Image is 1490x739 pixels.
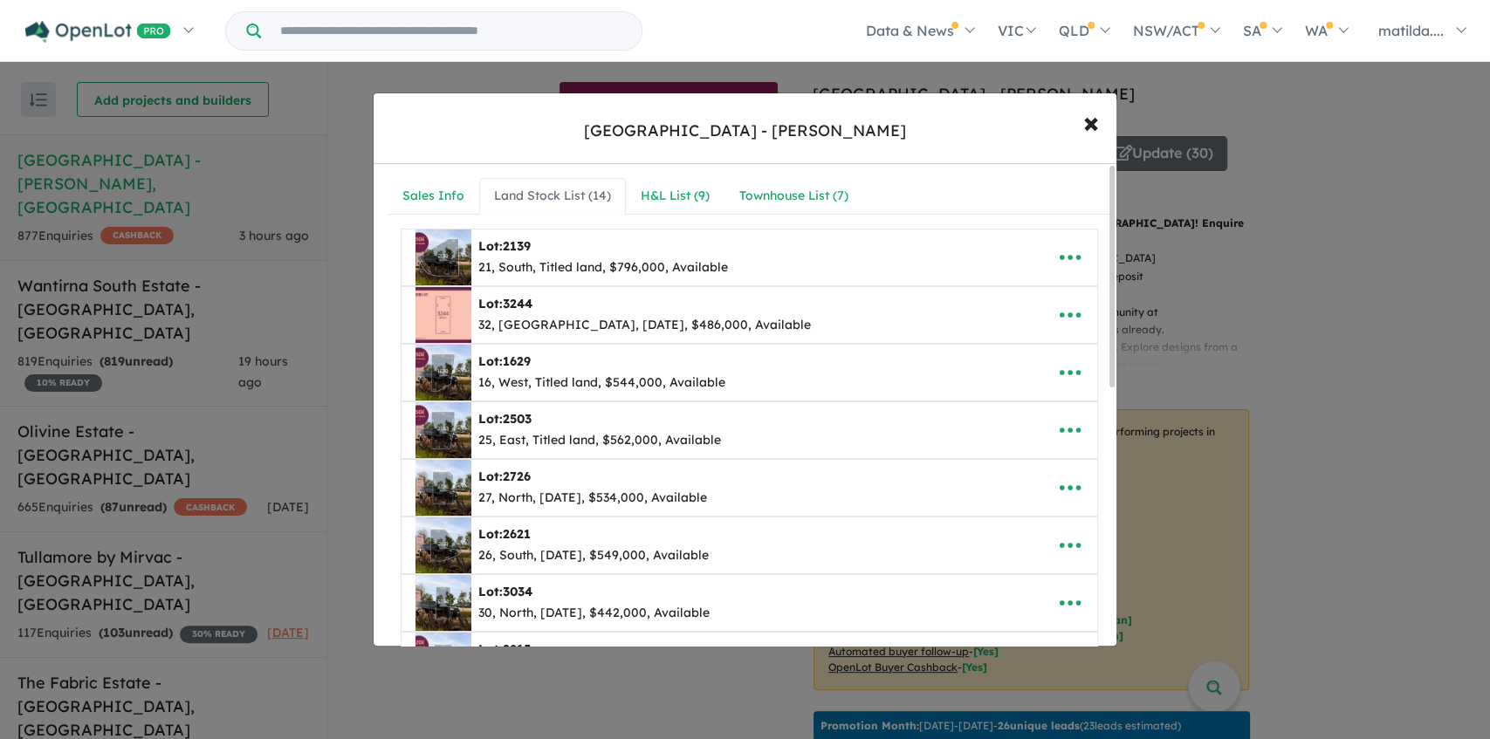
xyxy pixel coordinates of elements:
b: Lot: [478,353,531,369]
b: Lot: [478,296,532,311]
span: 3034 [503,584,532,599]
img: Smiths%20Lane%20Estate%20-%20Clyde%20North%20-%20Lot%202503___1758174655.png [415,402,471,458]
div: 21, South, Titled land, $796,000, Available [478,257,728,278]
div: 16, West, Titled land, $544,000, Available [478,373,725,393]
b: Lot: [478,469,531,484]
div: Land Stock List ( 14 ) [494,186,611,207]
div: H&L List ( 9 ) [641,186,710,207]
img: Smiths%20Lane%20Estate%20-%20Clyde%20North%20-%20Lot%202139___1758174600.png [415,229,471,285]
img: Openlot PRO Logo White [25,21,171,43]
div: 30, North, [DATE], $442,000, Available [478,603,710,624]
div: 27, North, [DATE], $534,000, Available [478,488,707,509]
input: Try estate name, suburb, builder or developer [264,12,638,50]
div: [GEOGRAPHIC_DATA] - [PERSON_NAME] [584,120,906,142]
img: Smiths%20Lane%20Estate%20-%20Clyde%20North%20-%20Lot%203034___1749176951.jpg [415,575,471,631]
span: matilda.... [1378,22,1444,39]
b: Lot: [478,526,531,542]
div: Sales Info [402,186,464,207]
img: Smiths%20Lane%20Estate%20-%20Clyde%20North%20-%20Lot%201629___1758174708.png [415,345,471,400]
div: 25, East, Titled land, $562,000, Available [478,430,721,451]
span: 2621 [503,526,531,542]
img: Smiths%20Lane%20Estate%20-%20Clyde%20North%20-%20Lot%202815___1756192167.png [415,633,471,688]
span: × [1083,103,1099,140]
img: Smiths%20Lane%20Estate%20-%20Clyde%20North%20-%20Lot%202621___1750394483.png [415,517,471,573]
div: 32, [GEOGRAPHIC_DATA], [DATE], $486,000, Available [478,315,811,336]
div: 26, South, [DATE], $549,000, Available [478,545,709,566]
span: 2815 [503,641,531,657]
b: Lot: [478,411,532,427]
img: Smiths%20Lane%20Estate%20-%20Clyde%20North%20-%20Lot%202726___1750394434.png [415,460,471,516]
img: Smiths%20Lane%20Estate%20-%20Clyde%20North%20-%20Lot%203244___1751847484.jpg [415,287,471,343]
span: 2503 [503,411,532,427]
span: 2139 [503,238,531,254]
b: Lot: [478,238,531,254]
span: 2726 [503,469,531,484]
span: 1629 [503,353,531,369]
div: Townhouse List ( 7 ) [739,186,848,207]
span: 3244 [503,296,532,311]
b: Lot: [478,584,532,599]
b: Lot: [478,641,531,657]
